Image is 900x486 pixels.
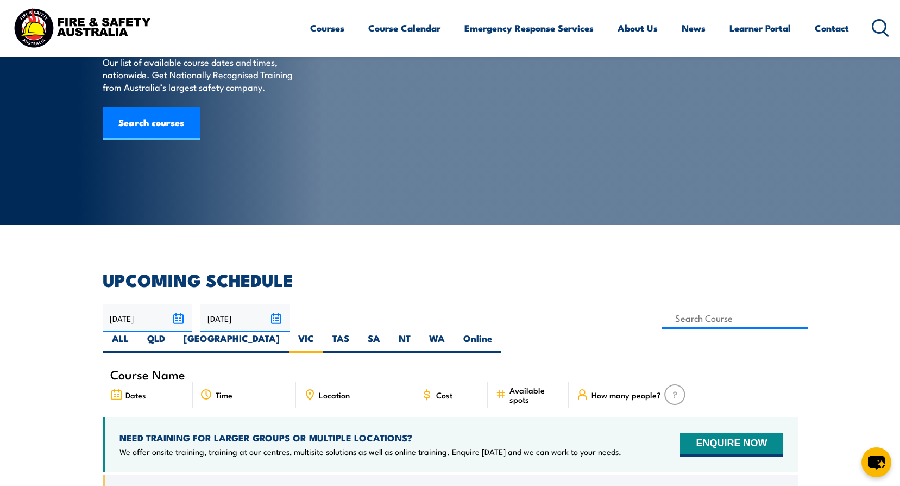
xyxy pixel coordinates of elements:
a: Learner Portal [729,14,791,42]
label: NT [389,332,420,353]
label: ALL [103,332,138,353]
span: Dates [125,390,146,400]
span: Time [216,390,232,400]
p: Our list of available course dates and times, nationwide. Get Nationally Recognised Training from... [103,55,301,94]
h2: UPCOMING SCHEDULE [103,272,798,287]
label: VIC [289,332,323,353]
label: QLD [138,332,174,353]
a: About Us [618,14,658,42]
a: Courses [310,14,344,42]
a: Search courses [103,107,200,140]
a: News [682,14,706,42]
a: Contact [815,14,849,42]
h4: NEED TRAINING FOR LARGER GROUPS OR MULTIPLE LOCATIONS? [119,432,621,444]
span: How many people? [591,390,661,400]
button: ENQUIRE NOW [680,433,783,457]
p: We offer onsite training, training at our centres, multisite solutions as well as online training... [119,446,621,457]
label: WA [420,332,454,353]
input: Search Course [662,308,809,329]
span: Location [319,390,350,400]
span: Course Name [110,370,185,379]
label: SA [358,332,389,353]
a: Course Calendar [368,14,440,42]
span: Cost [436,390,452,400]
label: [GEOGRAPHIC_DATA] [174,332,289,353]
label: Online [454,332,501,353]
input: To date [200,304,290,332]
input: From date [103,304,192,332]
button: chat-button [861,447,891,477]
span: Available spots [509,385,561,404]
label: TAS [323,332,358,353]
a: Emergency Response Services [464,14,594,42]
